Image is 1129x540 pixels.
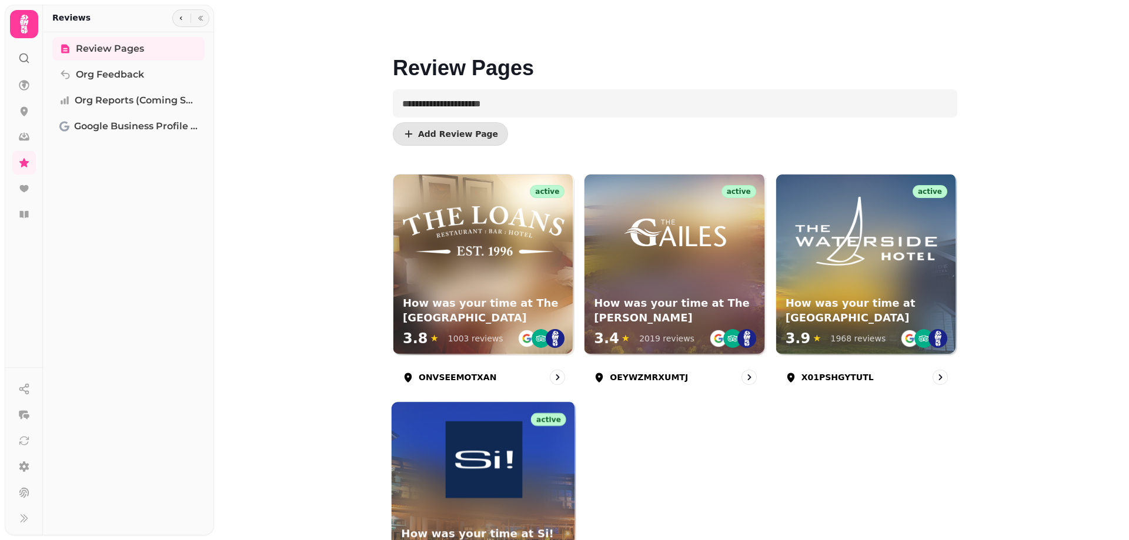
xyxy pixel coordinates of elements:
[900,329,919,348] img: go-emblem@2x.png
[43,32,214,535] nav: Tabs
[737,329,756,348] img: st.png
[517,329,536,348] img: go-emblem@2x.png
[532,329,550,348] img: ta-emblem@2x.png
[610,371,688,383] p: OEYWZMRXUMTJ
[52,115,205,138] a: Google Business Profile (Beta)
[448,333,503,344] div: 1003 reviews
[622,331,630,346] span: ★
[445,421,522,498] img: How was your time at Si!
[776,174,957,394] a: X01PSHGYTUTLactiveHow was your time at The WatersideHow was your time at [GEOGRAPHIC_DATA]3.9★196...
[594,329,619,348] span: 3.4
[76,68,144,82] span: Org Feedback
[723,329,742,348] img: ta-emblem@2x.png
[639,333,694,344] div: 2019 reviews
[913,185,947,198] div: active
[831,333,886,344] div: 1968 reviews
[430,331,439,346] span: ★
[552,371,563,383] svg: go to
[786,296,947,326] h3: How was your time at [GEOGRAPHIC_DATA]
[393,28,957,80] h1: Review Pages
[709,329,728,348] img: go-emblem@2x.png
[743,371,755,383] svg: go to
[786,329,811,348] span: 3.9
[76,42,144,56] span: Review Pages
[722,185,756,198] div: active
[914,329,933,348] img: ta-emblem@2x.png
[418,130,498,138] span: Add Review Page
[622,193,728,269] img: How was your time at The Gailes
[403,329,428,348] span: 3.8
[52,63,205,86] a: Org Feedback
[934,371,946,383] svg: go to
[393,122,508,146] button: Add Review Page
[52,89,205,112] a: Org Reports (coming soon)
[584,174,766,394] a: OEYWZMRXUMTJactiveHow was your time at The GailesHow was your time at The [PERSON_NAME]3.4★2019 r...
[52,37,205,61] a: Review Pages
[74,119,198,133] span: Google Business Profile (Beta)
[75,93,198,108] span: Org Reports (coming soon)
[403,296,564,326] h3: How was your time at The [GEOGRAPHIC_DATA]
[928,329,947,348] img: st.png
[403,206,564,255] img: How was your time at The Loans Inn
[531,413,566,426] div: active
[594,296,756,326] h3: How was your time at The [PERSON_NAME]
[813,331,821,346] span: ★
[393,174,574,394] a: ONVSEEMOTXANactiveHow was your time at The Loans InnHow was your time at The [GEOGRAPHIC_DATA]3.8...
[52,12,91,24] h2: Reviews
[801,371,874,383] p: X01PSHGYTUTL
[786,193,947,269] img: How was your time at The Waterside
[419,371,496,383] p: ONVSEEMOTXAN
[530,185,564,198] div: active
[546,329,564,348] img: st.png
